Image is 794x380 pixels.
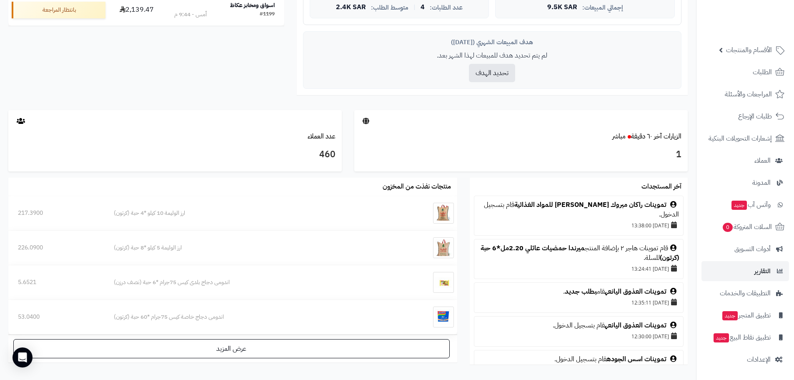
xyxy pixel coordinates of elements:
a: تموينات العذوق اليانعه [605,320,666,330]
div: بانتظار المراجعة [12,2,105,18]
img: اندومى دجاج خاصة كيس 75جرام *60 حبة (كرتون) [433,307,454,327]
a: التطبيقات والخدمات [701,283,789,303]
a: طلبات الإرجاع [701,106,789,126]
div: Open Intercom Messenger [13,347,33,367]
p: لم يتم تحديد هدف للمبيعات لهذا الشهر بعد. [310,51,675,60]
div: اندومى دجاج خاصة كيس 75جرام *60 حبة (كرتون) [114,313,388,321]
div: قام تموينات هاجر ٢ بإضافة المنتج للسلة. [478,244,679,263]
span: الأقسام والمنتجات [726,44,772,56]
a: عرض المزيد [13,339,450,358]
span: عدد الطلبات: [430,4,463,11]
span: جديد [714,333,729,342]
a: السلات المتروكة0 [701,217,789,237]
div: 226.0900 [18,244,95,252]
div: #1199 [260,10,275,19]
img: logo-2.png [737,8,786,26]
strong: اسواق ومخابز عكاظ [230,1,275,10]
div: [DATE] 13:24:41 [478,263,679,274]
div: أمس - 9:44 م [174,10,207,19]
a: تطبيق المتجرجديد [701,305,789,325]
span: المراجعات والأسئلة [725,88,772,100]
span: أدوات التسويق [734,243,771,255]
a: الزيارات آخر ٦٠ دقيقةمباشر [612,131,681,141]
a: عدد العملاء [308,131,336,141]
a: بطلب جديد [565,287,597,297]
a: التقارير [701,261,789,281]
h3: 460 [15,148,336,162]
div: [DATE] 11:21:10 [478,364,679,376]
a: العملاء [701,151,789,171]
small: مباشر [612,131,626,141]
span: التقارير [754,265,771,277]
a: أدوات التسويق [701,239,789,259]
a: تموينات اسس الجوده [606,354,666,364]
span: إجمالي المبيعات: [582,4,623,11]
span: وآتس آب [731,199,771,211]
span: العملاء [754,155,771,166]
span: متوسط الطلب: [371,4,408,11]
div: اندومى دجاج بلدى كيس 75جرام *6 حبة (نصف درزن) [114,278,388,287]
a: الإعدادات [701,350,789,370]
div: 5.6521 [18,278,95,287]
span: جديد [722,311,738,320]
span: | [413,4,416,10]
img: ارز الوليمة 10 كيلو *4 حبة (كرتون) [433,203,454,224]
span: 2.4K SAR [336,4,366,11]
div: هدف المبيعات الشهري ([DATE]) [310,38,675,47]
div: ارز الوليمة 5 كيلو *8 حبة (كرتون) [114,244,388,252]
span: 9.5K SAR [547,4,577,11]
a: المراجعات والأسئلة [701,84,789,104]
div: [DATE] 12:30:00 [478,330,679,342]
span: السلات المتروكة [722,221,772,233]
div: قام بتسجيل الدخول. [478,355,679,364]
span: التطبيقات والخدمات [720,287,771,299]
div: قام بتسجيل الدخول. [478,321,679,330]
h3: منتجات نفذت من المخزون [383,183,451,191]
div: 53.0400 [18,313,95,321]
span: 4 [421,4,425,11]
span: الإعدادات [747,354,771,365]
a: تموينات راكان مبروك [PERSON_NAME] للمواد الغذائية [514,200,666,210]
span: إشعارات التحويلات البنكية [709,133,772,144]
span: جديد [731,201,747,210]
a: المدونة [701,173,789,193]
button: تحديد الهدف [469,64,515,82]
div: قام بتسجيل الدخول. [478,200,679,219]
div: ارز الوليمة 10 كيلو *4 حبة (كرتون) [114,209,388,217]
a: تموينات العذوق اليانعه [605,287,666,297]
a: ميرندا حمضيات عائلي 2.20مل*6 حبة (كرتون) [481,243,679,263]
div: 217.3900 [18,209,95,217]
span: الطلبات [753,66,772,78]
img: ارز الوليمة 5 كيلو *8 حبة (كرتون) [433,237,454,258]
span: تطبيق نقاط البيع [713,332,771,343]
span: المدونة [752,177,771,189]
h3: 1 [361,148,681,162]
img: اندومى دجاج بلدى كيس 75جرام *6 حبة (نصف درزن) [433,272,454,293]
a: الطلبات [701,62,789,82]
a: تطبيق نقاط البيعجديد [701,327,789,347]
div: [DATE] 13:38:00 [478,219,679,231]
span: طلبات الإرجاع [738,111,772,122]
a: وآتس آبجديد [701,195,789,215]
div: [DATE] 12:35:11 [478,297,679,308]
span: تطبيق المتجر [721,310,771,321]
div: قام . [478,287,679,297]
span: 0 [722,222,733,232]
a: إشعارات التحويلات البنكية [701,128,789,148]
h3: آخر المستجدات [641,183,681,191]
